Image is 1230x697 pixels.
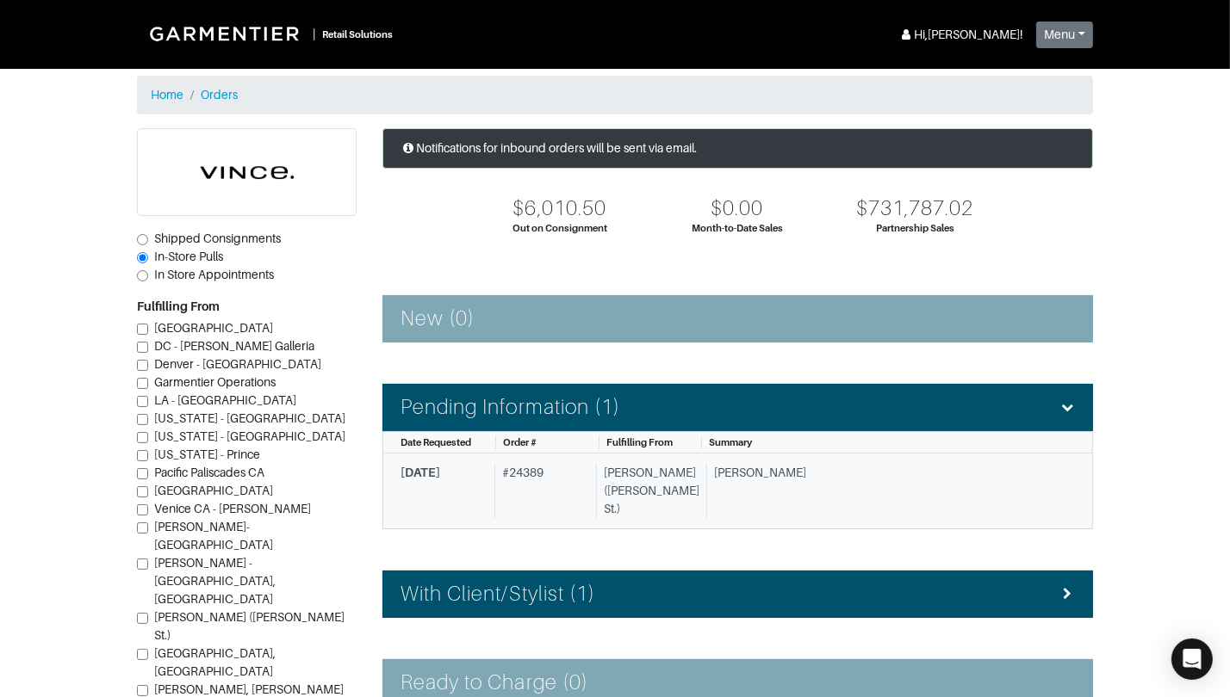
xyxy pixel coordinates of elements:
span: [US_STATE] - [GEOGRAPHIC_DATA] [154,411,345,425]
input: [PERSON_NAME] ([PERSON_NAME] St.) [137,613,148,624]
span: [GEOGRAPHIC_DATA] [154,321,273,335]
div: Partnership Sales [876,221,954,236]
span: Venice CA - [PERSON_NAME] [154,502,311,515]
span: LA - [GEOGRAPHIC_DATA] [154,393,296,407]
a: Home [151,88,183,102]
span: Date Requested [401,437,471,447]
span: In-Store Pulls [154,250,223,263]
div: Hi, [PERSON_NAME] ! [898,26,1022,44]
div: Month-to-Date Sales [692,221,783,236]
h4: With Client/Stylist (1) [401,582,595,607]
input: Pacific Paliscades CA [137,468,148,479]
div: | [313,25,315,43]
input: Denver - [GEOGRAPHIC_DATA] [137,360,148,371]
input: Garmentier Operations [137,378,148,389]
span: [GEOGRAPHIC_DATA], [GEOGRAPHIC_DATA] [154,646,276,678]
span: [PERSON_NAME]-[GEOGRAPHIC_DATA] [154,520,273,552]
div: [PERSON_NAME] [706,464,1062,518]
input: In-Store Pulls [137,252,148,263]
input: Shipped Consignments [137,234,148,245]
input: [GEOGRAPHIC_DATA], [GEOGRAPHIC_DATA] [137,649,148,660]
span: In Store Appointments [154,268,274,281]
img: cyAkLTq7csKWtL9WARqkkVaF.png [138,129,356,215]
span: [PERSON_NAME] ([PERSON_NAME] St.) [154,610,345,642]
span: [DATE] [401,466,440,479]
nav: breadcrumb [137,76,1093,114]
div: [PERSON_NAME] ([PERSON_NAME] St.) [596,464,699,518]
input: In Store Appointments [137,270,148,281]
span: Order # [503,437,537,447]
span: Garmentier Operations [154,375,276,389]
span: [PERSON_NAME] - [GEOGRAPHIC_DATA], [GEOGRAPHIC_DATA] [154,556,276,606]
input: [GEOGRAPHIC_DATA] [137,324,148,335]
span: [US_STATE] - Prince [154,447,260,461]
h4: Pending Information (1) [401,395,620,420]
input: [PERSON_NAME], [PERSON_NAME] Galleria [137,685,148,696]
input: [PERSON_NAME] - [GEOGRAPHIC_DATA], [GEOGRAPHIC_DATA] [137,558,148,570]
input: [US_STATE] - [GEOGRAPHIC_DATA] [137,432,148,443]
input: [US_STATE] - [GEOGRAPHIC_DATA] [137,414,148,425]
input: Venice CA - [PERSON_NAME] [137,504,148,515]
h4: Ready to Charge (0) [401,670,588,695]
h4: New (0) [401,306,475,331]
span: [US_STATE] - [GEOGRAPHIC_DATA] [154,429,345,443]
input: [PERSON_NAME]-[GEOGRAPHIC_DATA] [137,522,148,534]
span: Shipped Consignments [154,231,281,245]
div: $0.00 [711,196,763,221]
div: # 24389 [494,464,589,518]
input: LA - [GEOGRAPHIC_DATA] [137,396,148,407]
img: Garmentier [140,17,313,50]
div: Out on Consignment [512,221,607,236]
input: [US_STATE] - Prince [137,450,148,461]
input: DC - [PERSON_NAME] Galleria [137,342,148,353]
a: Orders [201,88,238,102]
span: Summary [709,437,752,447]
span: DC - [PERSON_NAME] Galleria [154,339,314,353]
label: Fulfilling From [137,298,220,316]
span: [GEOGRAPHIC_DATA] [154,484,273,497]
button: Menu [1036,22,1093,48]
span: Fulfilling From [606,437,673,447]
a: |Retail Solutions [137,14,400,53]
div: $731,787.02 [856,196,974,221]
input: [GEOGRAPHIC_DATA] [137,486,148,497]
div: $6,010.50 [513,196,606,221]
small: Retail Solutions [322,29,393,40]
div: Notifications for inbound orders will be sent via email. [382,128,1093,169]
div: Open Intercom Messenger [1171,638,1213,680]
span: Pacific Paliscades CA [154,466,264,479]
span: Denver - [GEOGRAPHIC_DATA] [154,357,321,371]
